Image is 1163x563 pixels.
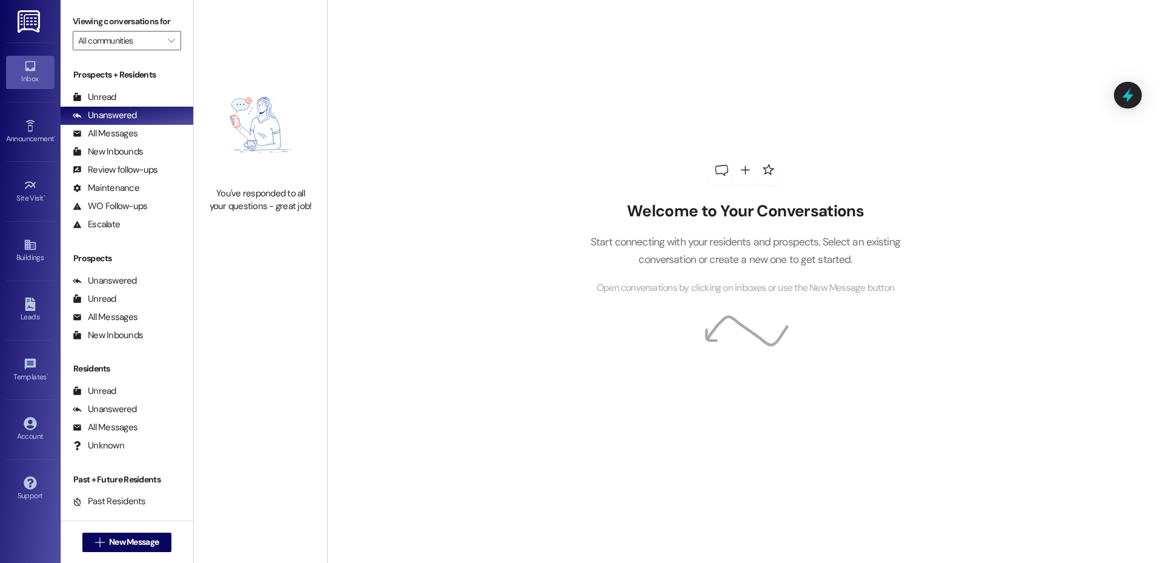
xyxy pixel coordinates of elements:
div: All Messages [73,127,138,140]
i:  [95,538,104,547]
a: Support [6,473,55,505]
p: Start connecting with your residents and prospects. Select an existing conversation or create a n... [572,233,918,268]
div: All Messages [73,421,138,434]
i:  [168,36,174,45]
div: Prospects + Residents [61,68,193,81]
div: Unanswered [73,403,137,416]
div: Prospects [61,252,193,265]
span: New Message [109,536,159,548]
img: empty-state [207,68,314,181]
div: Unanswered [73,275,137,287]
div: Review follow-ups [73,164,157,176]
div: Past Residents [73,495,146,508]
div: Unread [73,293,116,305]
span: Open conversations by clicking on inboxes or use the New Message button [597,281,894,296]
h2: Welcome to Your Conversations [572,202,918,221]
a: Account [6,413,55,446]
div: Unread [73,91,116,104]
a: Templates • [6,354,55,387]
input: All communities [78,31,162,50]
a: Site Visit • [6,175,55,208]
div: Escalate [73,218,120,231]
div: Residents [61,362,193,375]
div: Maintenance [73,182,139,195]
label: Viewing conversations for [73,12,181,31]
span: • [54,133,56,141]
button: New Message [82,533,172,552]
div: Unknown [73,439,124,452]
div: Unanswered [73,109,137,122]
div: WO Follow-ups [73,200,147,213]
div: Past + Future Residents [61,473,193,486]
a: Leads [6,294,55,327]
div: Unread [73,385,116,398]
div: New Inbounds [73,329,143,342]
div: You've responded to all your questions - great job! [207,187,314,213]
img: ResiDesk Logo [18,10,42,33]
span: • [44,192,45,201]
div: New Inbounds [73,145,143,158]
a: Inbox [6,56,55,88]
a: Buildings [6,235,55,267]
div: All Messages [73,311,138,324]
span: • [47,371,48,379]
